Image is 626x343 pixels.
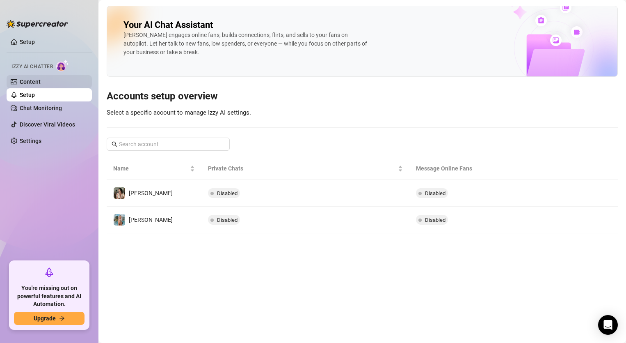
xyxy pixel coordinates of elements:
[107,109,251,116] span: Select a specific account to manage Izzy AI settings.
[425,217,446,223] span: Disabled
[425,190,446,196] span: Disabled
[119,140,218,149] input: Search account
[34,315,56,322] span: Upgrade
[14,312,85,325] button: Upgradearrow-right
[123,19,213,31] h2: Your AI Chat Assistant
[114,214,125,226] img: Nina
[113,164,188,173] span: Name
[201,157,410,180] th: Private Chats
[20,92,35,98] a: Setup
[44,267,54,277] span: rocket
[112,141,117,147] span: search
[20,121,75,128] a: Discover Viral Videos
[7,20,68,28] img: logo-BBDzfeDw.svg
[129,216,173,223] span: [PERSON_NAME]
[217,217,238,223] span: Disabled
[123,31,370,57] div: [PERSON_NAME] engages online fans, builds connections, flirts, and sells to your fans on autopilo...
[107,90,618,103] h3: Accounts setup overview
[107,157,201,180] th: Name
[59,315,65,321] span: arrow-right
[208,164,397,173] span: Private Chats
[56,60,69,71] img: AI Chatter
[598,315,618,335] div: Open Intercom Messenger
[409,157,548,180] th: Message Online Fans
[11,63,53,71] span: Izzy AI Chatter
[129,190,173,196] span: [PERSON_NAME]
[20,78,41,85] a: Content
[20,105,62,111] a: Chat Monitoring
[14,284,85,308] span: You're missing out on powerful features and AI Automation.
[114,187,125,199] img: Cindy
[217,190,238,196] span: Disabled
[20,138,41,144] a: Settings
[20,39,35,45] a: Setup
